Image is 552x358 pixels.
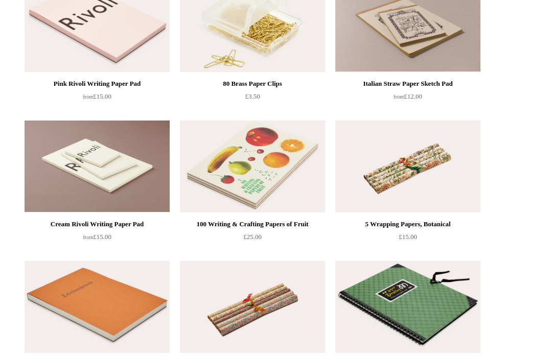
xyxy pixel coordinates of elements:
[25,261,170,353] img: Zeichenblock Sketch Pad
[27,219,167,231] div: Cream Rivoli Writing Paper Pad
[399,233,417,241] span: £15.00
[182,219,323,231] div: 100 Writing & Crafting Papers of Fruit
[335,78,480,120] a: Italian Straw Paper Sketch Pad from£12.00
[335,219,480,260] a: 5 Wrapping Papers, Botanical £15.00
[338,219,478,231] div: 5 Wrapping Papers, Botanical
[180,121,325,213] a: 100 Writing & Crafting Papers of Fruit 100 Writing & Crafting Papers of Fruit
[335,121,480,213] a: 5 Wrapping Papers, Botanical 5 Wrapping Papers, Botanical
[338,78,478,90] div: Italian Straw Paper Sketch Pad
[335,261,480,353] a: Super M Spiral Bound Sketchbook Super M Spiral Bound Sketchbook
[180,261,325,353] img: 5 Wrapping Papers, Floral Print
[394,93,422,101] span: £12.00
[180,219,325,260] a: 100 Writing & Crafting Papers of Fruit £25.00
[25,121,170,213] a: Cream Rivoli Writing Paper Pad Cream Rivoli Writing Paper Pad
[180,78,325,120] a: 80 Brass Paper Clips £3.50
[335,261,480,353] img: Super M Spiral Bound Sketchbook
[83,94,93,100] span: from
[25,78,170,120] a: Pink Rivoli Writing Paper Pad from£15.00
[394,94,404,100] span: from
[83,93,111,101] span: £15.00
[83,233,111,241] span: £15.00
[335,121,480,213] img: 5 Wrapping Papers, Botanical
[83,235,93,241] span: from
[27,78,167,90] div: Pink Rivoli Writing Paper Pad
[180,121,325,213] img: 100 Writing & Crafting Papers of Fruit
[25,219,170,260] a: Cream Rivoli Writing Paper Pad from£15.00
[245,93,260,101] span: £3.50
[182,78,323,90] div: 80 Brass Paper Clips
[243,233,262,241] span: £25.00
[25,121,170,213] img: Cream Rivoli Writing Paper Pad
[25,261,170,353] a: Zeichenblock Sketch Pad Zeichenblock Sketch Pad
[180,261,325,353] a: 5 Wrapping Papers, Floral Print 5 Wrapping Papers, Floral Print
